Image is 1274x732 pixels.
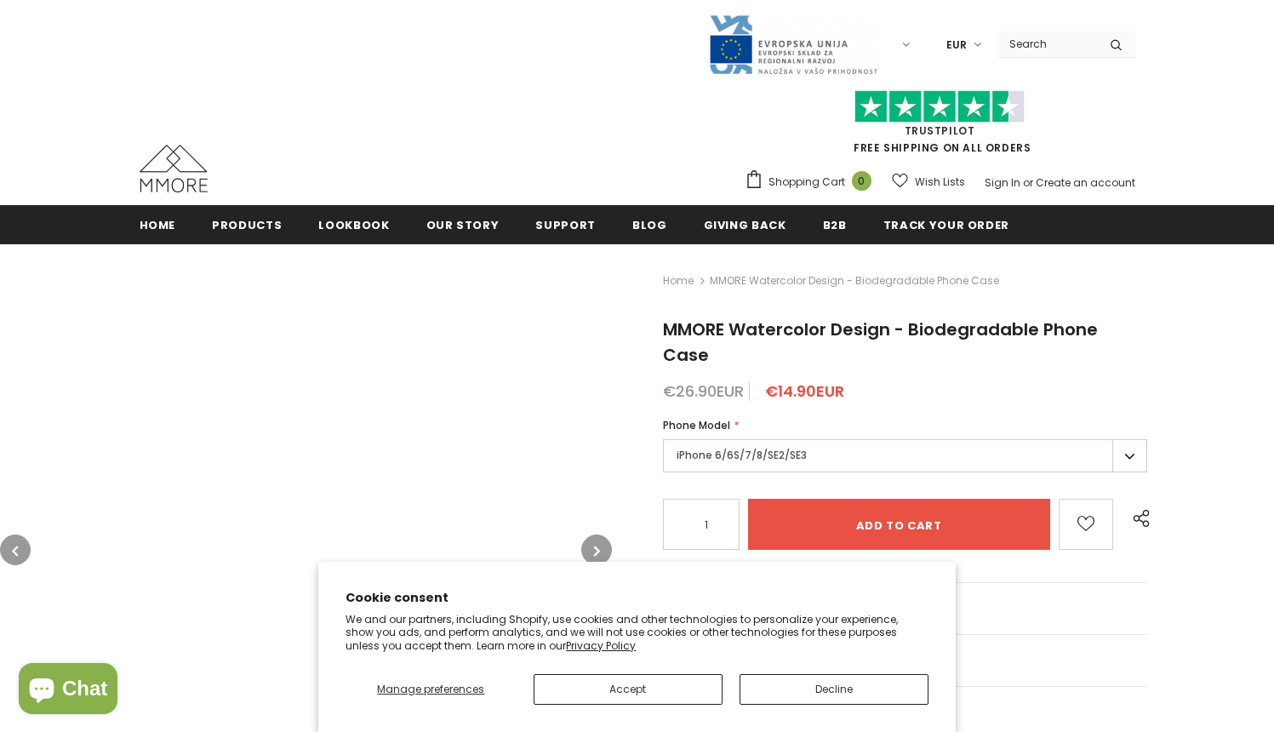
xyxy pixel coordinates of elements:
button: Decline [740,674,928,705]
span: Blog [632,217,667,233]
a: Javni Razpis [708,37,878,51]
span: Manage preferences [377,682,484,696]
span: Home [140,217,176,233]
span: Wish Lists [915,174,965,191]
span: Track your order [883,217,1009,233]
span: MMORE Watercolor Design - Biodegradable Phone Case [710,271,999,291]
a: Home [663,271,694,291]
a: B2B [823,205,847,243]
img: Trust Pilot Stars [854,90,1025,123]
a: Shopping Cart 0 [745,169,880,195]
input: Search Site [999,31,1097,56]
img: Javni Razpis [708,14,878,76]
a: Lookbook [318,205,389,243]
button: Manage preferences [346,674,516,705]
a: Privacy Policy [566,638,636,653]
a: Home [140,205,176,243]
span: FREE SHIPPING ON ALL ORDERS [745,98,1135,155]
span: support [535,217,596,233]
a: Sign In [985,175,1020,190]
span: €26.90EUR [663,380,744,402]
span: Phone Model [663,418,730,432]
a: Wish Lists [892,167,965,197]
a: Trustpilot [905,123,975,138]
button: Accept [534,674,723,705]
span: Our Story [426,217,500,233]
span: 0 [852,171,871,191]
span: Shopping Cart [768,174,845,191]
span: Products [212,217,282,233]
span: Lookbook [318,217,389,233]
a: Our Story [426,205,500,243]
a: Blog [632,205,667,243]
a: Products [212,205,282,243]
a: support [535,205,596,243]
a: Track your order [883,205,1009,243]
a: Create an account [1036,175,1135,190]
span: B2B [823,217,847,233]
img: MMORE Cases [140,145,208,192]
span: or [1023,175,1033,190]
span: EUR [946,37,967,54]
input: Add to cart [748,499,1050,550]
span: €14.90EUR [765,380,844,402]
span: MMORE Watercolor Design - Biodegradable Phone Case [663,317,1098,367]
p: We and our partners, including Shopify, use cookies and other technologies to personalize your ex... [346,613,928,653]
a: Giving back [704,205,786,243]
span: Giving back [704,217,786,233]
h2: Cookie consent [346,589,928,607]
label: iPhone 6/6S/7/8/SE2/SE3 [663,439,1148,472]
inbox-online-store-chat: Shopify online store chat [14,663,123,718]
